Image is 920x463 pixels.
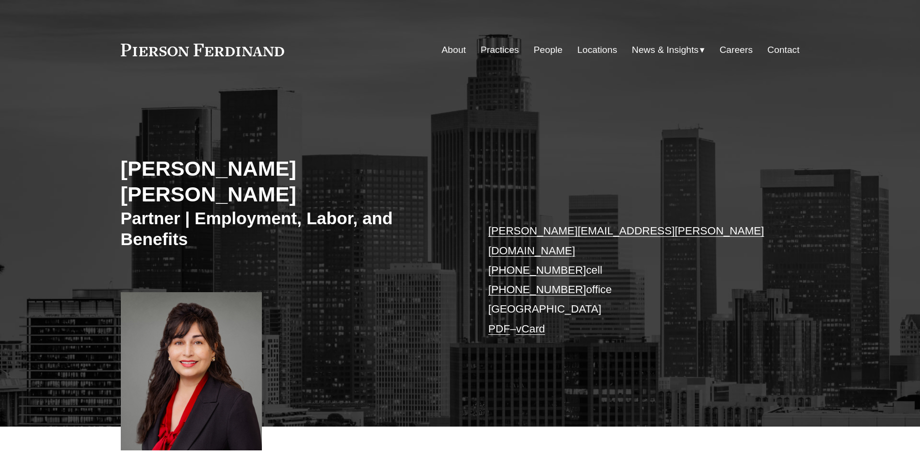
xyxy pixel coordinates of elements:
[488,283,586,296] a: [PHONE_NUMBER]
[577,41,617,59] a: Locations
[720,41,753,59] a: Careers
[516,323,545,335] a: vCard
[481,41,519,59] a: Practices
[442,41,466,59] a: About
[121,156,460,207] h2: [PERSON_NAME] [PERSON_NAME]
[632,41,705,59] a: folder dropdown
[488,323,510,335] a: PDF
[488,225,764,256] a: [PERSON_NAME][EMAIL_ADDRESS][PERSON_NAME][DOMAIN_NAME]
[632,42,699,59] span: News & Insights
[488,221,771,339] p: cell office [GEOGRAPHIC_DATA] –
[533,41,563,59] a: People
[767,41,799,59] a: Contact
[121,208,460,250] h3: Partner | Employment, Labor, and Benefits
[488,264,586,276] a: [PHONE_NUMBER]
